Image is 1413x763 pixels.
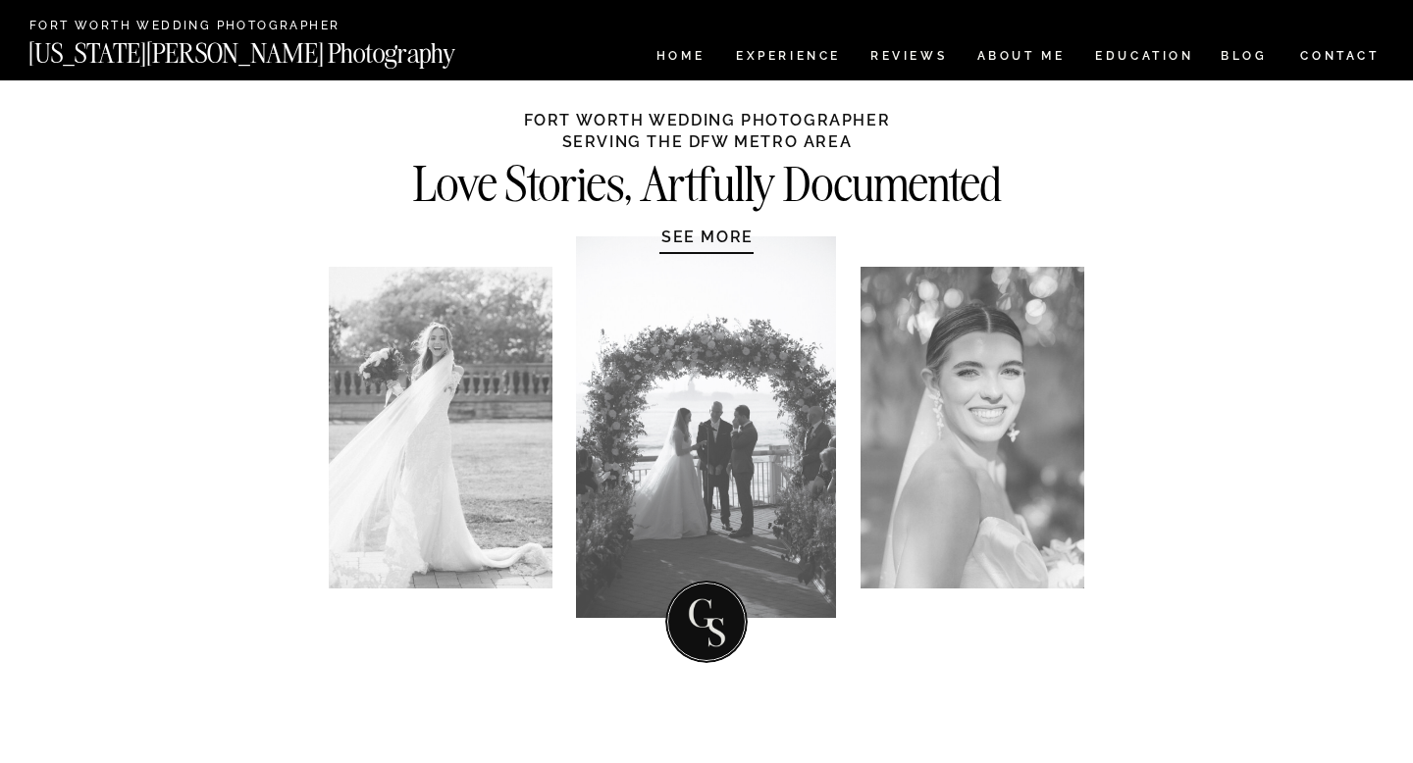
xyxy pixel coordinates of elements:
a: BLOG [1221,50,1268,67]
a: [US_STATE][PERSON_NAME] Photography [28,40,521,57]
a: Fort Worth Wedding Photographer [29,20,431,34]
h2: Love Stories, Artfully Documented [370,162,1044,200]
a: CONTACT [1299,45,1381,67]
a: Experience [736,50,839,67]
a: EDUCATION [1093,50,1196,67]
a: REVIEWS [870,50,944,67]
a: SEE MORE [614,227,801,246]
a: HOME [653,50,708,67]
a: ABOUT ME [976,50,1066,67]
h1: Fort Worth WEDDING PHOTOGRAPHER ServIng The DFW Metro Area [523,110,891,149]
